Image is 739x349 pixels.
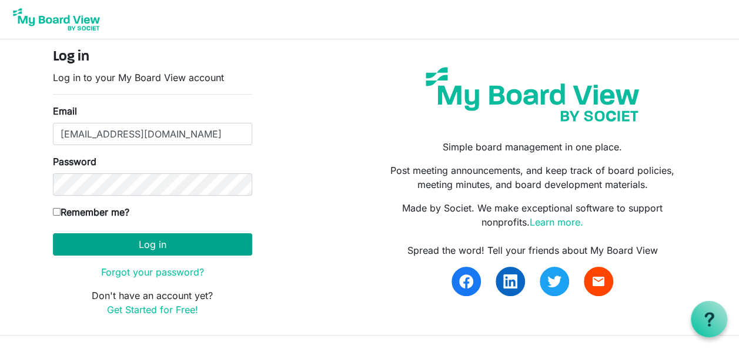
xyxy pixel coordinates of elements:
img: linkedin.svg [503,274,517,288]
span: email [591,274,606,288]
input: Remember me? [53,208,61,216]
label: Password [53,155,96,169]
p: Log in to your My Board View account [53,71,252,85]
img: My Board View Logo [9,5,103,34]
p: Post meeting announcements, and keep track of board policies, meeting minutes, and board developm... [378,163,686,192]
p: Made by Societ. We make exceptional software to support nonprofits. [378,201,686,229]
p: Don't have an account yet? [53,288,252,317]
a: Get Started for Free! [107,304,198,316]
img: facebook.svg [459,274,473,288]
img: twitter.svg [547,274,561,288]
a: Learn more. [530,216,583,228]
img: my-board-view-societ.svg [417,58,648,130]
h4: Log in [53,49,252,66]
a: Forgot your password? [101,266,204,278]
button: Log in [53,233,252,256]
label: Email [53,104,77,118]
div: Spread the word! Tell your friends about My Board View [378,243,686,257]
label: Remember me? [53,205,129,219]
p: Simple board management in one place. [378,140,686,154]
a: email [584,267,613,296]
